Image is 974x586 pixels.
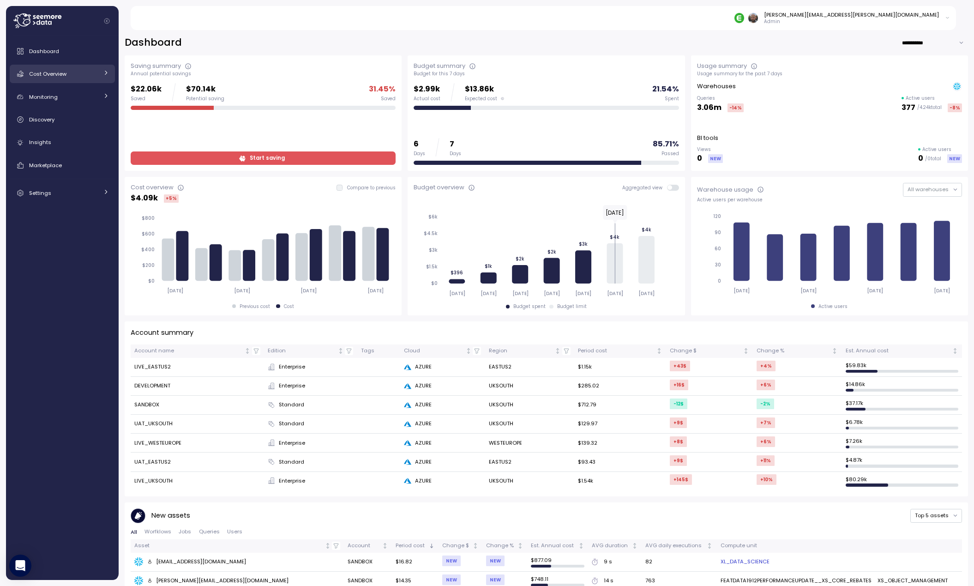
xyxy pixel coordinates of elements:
td: SANDBOX [344,553,392,572]
a: Monitoring [10,88,115,106]
tspan: $200 [142,262,155,268]
div: Previous cost [240,303,270,310]
div: Budget overview [414,183,464,192]
td: $1.15k [574,358,666,377]
th: Change $Not sorted [666,344,753,358]
p: 0 [697,152,702,165]
a: Discovery [10,110,115,129]
p: $70.14k [186,83,224,96]
span: Worfklows [144,529,171,534]
td: DEVELOPMENT [131,377,264,396]
div: Open Intercom Messenger [9,555,31,577]
tspan: [DATE] [544,290,560,296]
p: Active users [906,95,935,102]
tspan: [DATE] [867,288,884,294]
div: AZURE [404,382,481,390]
div: Not sorted [554,348,561,354]
p: Admin [764,18,939,25]
div: Passed [661,151,679,157]
tspan: $0 [431,280,438,286]
p: Compare to previous [347,185,396,191]
div: +4 % [757,361,776,371]
p: 85.71 % [653,138,679,151]
tspan: $2k [516,256,524,262]
tspan: $0 [148,278,155,284]
td: $ 59.83k [842,358,962,377]
th: AssetNot sorted [131,539,344,553]
span: Jobs [179,529,191,534]
div: Budget limit [557,303,587,310]
button: All warehouses [903,183,962,196]
tspan: [DATE] [800,288,817,294]
tspan: $3k [429,247,438,253]
tspan: $400 [141,247,155,253]
tspan: $1k [485,263,492,269]
th: EditionNot sorted [264,344,357,358]
p: Queries [697,95,744,102]
tspan: [DATE] [576,290,592,296]
tspan: $6k [428,214,438,220]
td: UAT_EASTUS2 [131,453,264,471]
td: 82 [642,553,716,572]
tspan: $3k [579,241,588,247]
p: $2.99k [414,83,440,96]
span: Expected cost [465,96,497,102]
td: UKSOUTH [485,415,574,434]
p: Account summary [131,327,193,338]
tspan: $1.5k [426,264,438,270]
div: -2 % [757,399,774,409]
div: Not sorted [472,543,479,549]
th: CloudNot sorted [400,344,485,358]
div: 14 s [604,577,613,585]
div: -12 $ [670,399,687,409]
div: Account [348,542,380,550]
div: Annual potential savings [131,71,396,77]
div: AZURE [404,458,481,466]
div: Not sorted [337,348,344,354]
div: [PERSON_NAME][EMAIL_ADDRESS][DOMAIN_NAME] [147,577,289,585]
th: Est. Annual costNot sorted [842,344,962,358]
td: $ 4.87k [842,453,962,471]
div: AZURE [404,363,481,371]
span: Insights [29,139,51,146]
tspan: $4k [610,234,620,240]
div: +43 $ [670,361,690,371]
th: RegionNot sorted [485,344,574,358]
p: $ 4.09k [131,192,158,205]
div: +11 % [757,455,775,466]
tspan: 120 [713,213,721,219]
td: $712.79 [574,396,666,415]
div: Budget for this 7 days [414,71,679,77]
td: LIVE_UKSOUTH [131,472,264,490]
div: Usage summary for the past 7 days [697,71,962,77]
div: NEW [442,556,461,566]
td: $ 80.29k [842,472,962,490]
div: Region [489,347,553,355]
div: Spent [665,96,679,102]
th: Account nameNot sorted [131,344,264,358]
tspan: [DATE] [167,288,183,294]
div: Budget summary [414,61,465,71]
div: Change % [757,347,830,355]
div: [PERSON_NAME][EMAIL_ADDRESS][PERSON_NAME][DOMAIN_NAME] [764,11,939,18]
div: Budget spent [513,303,546,310]
button: Top 5 assets [910,509,962,522]
div: Days [414,151,425,157]
tspan: [DATE] [234,288,250,294]
td: UKSOUTH [485,377,574,396]
div: -14 % [727,103,744,112]
div: Not sorted [465,348,472,354]
div: Not sorted [631,543,638,549]
span: Enterprise [279,477,305,485]
span: Aggregated view [622,185,667,191]
div: +7 % [757,417,775,428]
button: Collapse navigation [101,18,113,24]
div: +6 % [757,380,775,390]
tspan: $4k [642,227,651,233]
div: Not sorted [517,543,523,549]
div: Not sorted [382,543,388,549]
div: Potential saving [186,96,224,102]
p: $13.86k [465,83,504,96]
div: Days [450,151,461,157]
p: New assets [151,510,190,521]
